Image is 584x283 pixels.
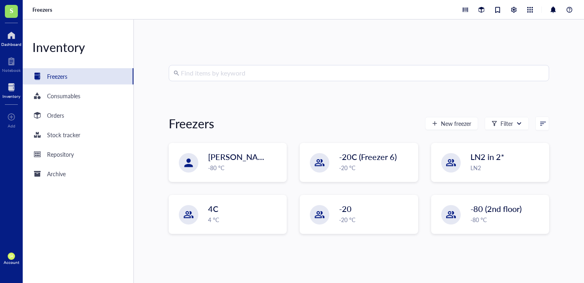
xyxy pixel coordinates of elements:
[208,215,281,224] div: 4 °C
[10,5,13,15] span: S
[23,68,133,84] a: Freezers
[2,94,20,99] div: Inventory
[23,146,133,162] a: Repository
[23,107,133,123] a: Orders
[23,39,133,55] div: Inventory
[4,260,19,265] div: Account
[23,127,133,143] a: Stock tracker
[47,150,74,159] div: Repository
[339,163,412,172] div: -20 °C
[47,72,67,81] div: Freezers
[47,169,66,178] div: Archive
[23,88,133,104] a: Consumables
[441,120,471,127] span: New freezer
[339,151,397,162] span: -20C (Freezer 6)
[1,42,21,47] div: Dashboard
[208,163,281,172] div: -80 °C
[2,81,20,99] a: Inventory
[339,215,412,224] div: -20 °C
[8,123,15,128] div: Add
[470,163,544,172] div: LN2
[2,68,21,73] div: Notebook
[470,151,505,162] span: LN2 in 2*
[470,203,522,214] span: -80 (2nd floor)
[2,55,21,73] a: Notebook
[47,91,80,100] div: Consumables
[339,203,352,214] span: -20
[470,215,544,224] div: -80 °C
[9,254,13,258] span: SA
[47,130,80,139] div: Stock tracker
[169,115,214,132] div: Freezers
[1,29,21,47] a: Dashboard
[23,166,133,182] a: Archive
[425,117,478,130] button: New freezer
[208,203,218,214] span: 4C
[32,6,54,13] a: Freezers
[500,119,513,128] div: Filter
[208,151,380,162] span: [PERSON_NAME]/[PERSON_NAME] Lab TRIAL
[47,111,64,120] div: Orders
